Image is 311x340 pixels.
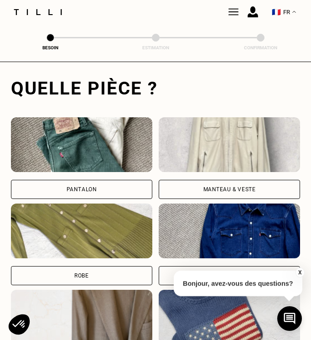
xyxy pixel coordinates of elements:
div: Estimation [137,45,174,50]
img: Tilli retouche votre Robe [11,204,152,258]
button: 🇫🇷 FR [267,3,301,21]
p: Bonjour, avez-vous des questions? [174,271,302,296]
div: Confirmation [242,45,279,50]
div: Robe [74,273,88,278]
img: Tilli couturière Paris [228,7,238,17]
img: Tilli retouche votre Haut [159,204,300,258]
span: 🇫🇷 [272,8,281,16]
button: X [295,267,304,277]
div: Besoin [32,45,69,50]
div: Pantalon [67,187,97,192]
img: Logo du service de couturière Tilli [10,9,65,15]
div: Quelle pièce ? [11,78,300,99]
div: Manteau & Veste [203,187,256,192]
img: icône connexion [248,6,258,17]
img: Tilli retouche votre Pantalon [11,117,152,172]
img: menu déroulant [292,11,296,13]
img: Tilli retouche votre Manteau & Veste [159,117,300,172]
